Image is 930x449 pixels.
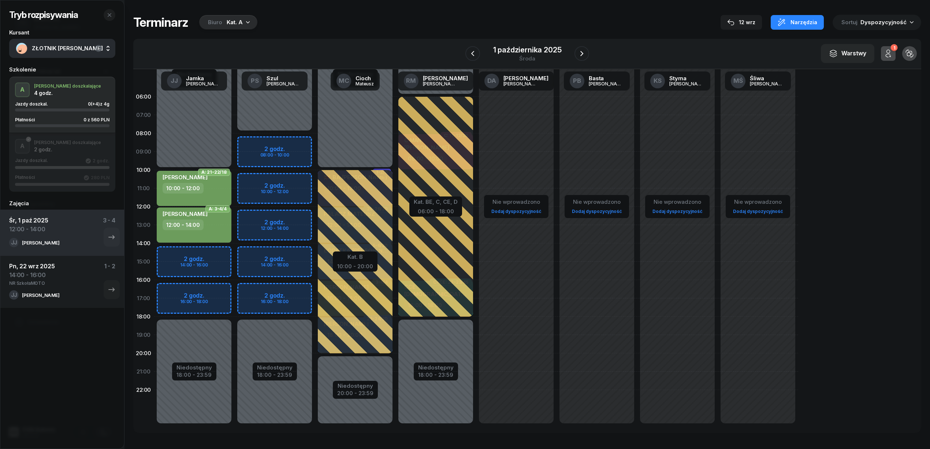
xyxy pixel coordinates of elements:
[9,270,55,279] div: 14:00 - 16:00
[88,102,109,106] div: 0 z 4g
[9,262,55,270] div: Pn, 22 wrz 2025
[11,292,17,298] span: JJ
[104,262,115,290] div: 1 - 2
[83,117,109,122] div: 0 z 560 PLN
[22,240,59,245] div: [PERSON_NAME]
[133,326,154,344] div: 19:00
[103,216,115,238] div: 3 - 4
[423,81,458,86] div: [PERSON_NAME]
[242,71,308,91] a: PSSzul[PERSON_NAME]
[733,78,743,84] span: MŚ
[9,279,55,286] div: NR SzkołaMOTO
[569,196,625,217] button: Nie wprowadzonoDodaj dyspozycyjność
[569,197,625,207] div: Nie wprowadzono
[133,161,154,179] div: 10:00
[650,207,705,216] a: Dodaj dyspozycyjność
[161,71,227,91] a: JJJamka[PERSON_NAME]
[331,71,380,91] a: MCCiochMateusz
[9,216,48,225] div: Śr, 1 paź 2025
[133,289,154,308] div: 17:00
[821,44,874,63] button: Warstwy
[133,271,154,289] div: 16:00
[9,225,48,233] div: 12:00 - 14:00
[503,81,539,86] div: [PERSON_NAME]
[339,78,349,84] span: MC
[503,76,548,81] div: [PERSON_NAME]
[9,77,115,133] button: A[PERSON_NAME] doszkalające4 godz.Jazdy doszkal.0(+4)z 4gPłatności0 z 560 PLN
[133,16,188,29] h1: Terminarz
[573,78,581,84] span: PB
[398,71,474,91] a: RM[PERSON_NAME][PERSON_NAME]
[133,234,154,253] div: 14:00
[133,124,154,143] div: 08:00
[9,9,78,21] h2: Tryb rozpisywania
[227,18,243,27] div: Kat. A
[83,175,109,181] div: 280 PLN
[493,46,562,54] div: 1 października 2025
[257,365,293,370] div: Niedostępny
[15,158,48,163] span: Jazdy doszkal.
[488,196,544,217] button: Nie wprowadzonoDodaj dyspozycyjność
[488,197,544,207] div: Nie wprowadzono
[564,71,630,91] a: PBBasta[PERSON_NAME]
[669,76,704,81] div: Styrna
[493,56,562,61] div: środa
[176,363,212,379] button: Niedostępny18:00 - 23:59
[133,216,154,234] div: 13:00
[251,78,259,84] span: PS
[423,76,468,81] div: [PERSON_NAME]
[267,81,302,86] div: [PERSON_NAME]
[85,158,109,164] div: 2 godz.
[267,76,302,81] div: Szul
[418,365,454,370] div: Niedostępny
[257,370,293,378] div: 18:00 - 23:59
[589,81,624,86] div: [PERSON_NAME]
[11,240,17,245] span: JJ
[163,220,204,230] div: 12:00 - 14:00
[487,78,496,84] span: DA
[337,383,373,389] div: Niedostępny
[650,196,705,217] button: Nie wprowadzonoDodaj dyspozycyjność
[163,183,204,194] div: 10:00 - 12:00
[133,179,154,198] div: 11:00
[15,101,48,107] span: Jazdy doszkal.
[833,15,921,30] button: Sortuj Dyspozycyjność
[730,197,786,207] div: Nie wprowadzono
[133,362,154,381] div: 21:00
[730,207,786,216] a: Dodaj dyspozycyjność
[418,363,454,379] button: Niedostępny18:00 - 23:59
[418,370,454,378] div: 18:00 - 23:59
[208,18,222,27] div: Biuro
[337,382,373,398] button: Niedostępny20:00 - 23:59
[750,76,785,81] div: Śliwa
[32,44,109,53] span: ZŁOTNIK [PERSON_NAME]
[488,207,544,216] a: Dodaj dyspozycyjność
[356,76,374,81] div: Cioch
[669,81,704,86] div: [PERSON_NAME]
[186,81,221,86] div: [PERSON_NAME]
[201,172,227,173] span: A: 21-22/18
[257,363,293,379] button: Niedostępny18:00 - 23:59
[644,71,710,91] a: KSStyrna[PERSON_NAME]
[725,71,791,91] a: MŚŚliwa[PERSON_NAME]
[479,71,554,91] a: DA[PERSON_NAME][PERSON_NAME]
[15,117,39,122] div: Płatności
[414,197,458,214] button: Kat. BE, C, CE, D06:00 - 18:00
[186,76,221,81] div: Jamka
[569,207,625,216] a: Dodaj dyspozycyjność
[727,18,755,27] div: 12 wrz
[337,252,373,262] div: Kat. B
[22,292,59,297] div: [PERSON_NAME]
[133,106,154,124] div: 07:00
[650,197,705,207] div: Nie wprowadzono
[9,133,115,192] button: A[PERSON_NAME] doszkalające2 godz.Jazdy doszkal.2 godz.Płatności280 PLN
[890,44,897,51] div: 1
[337,262,373,269] div: 10:00 - 20:00
[15,175,39,181] div: Płatności
[133,308,154,326] div: 18:00
[133,143,154,161] div: 09:00
[91,101,100,107] span: (+4)
[356,81,374,86] div: Mateusz
[881,46,896,61] button: 1
[414,207,458,214] div: 06:00 - 18:00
